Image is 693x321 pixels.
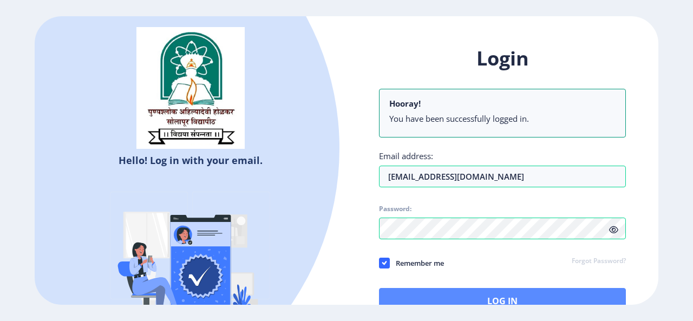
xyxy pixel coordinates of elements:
label: Password: [379,205,411,213]
input: Email address [379,166,626,187]
li: You have been successfully logged in. [389,113,616,124]
a: Forgot Password? [572,257,626,266]
img: sulogo.png [136,27,245,149]
b: Hooray! [389,98,421,109]
span: Remember me [390,257,444,270]
button: Log In [379,288,626,314]
h1: Login [379,45,626,71]
label: Email address: [379,150,433,161]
